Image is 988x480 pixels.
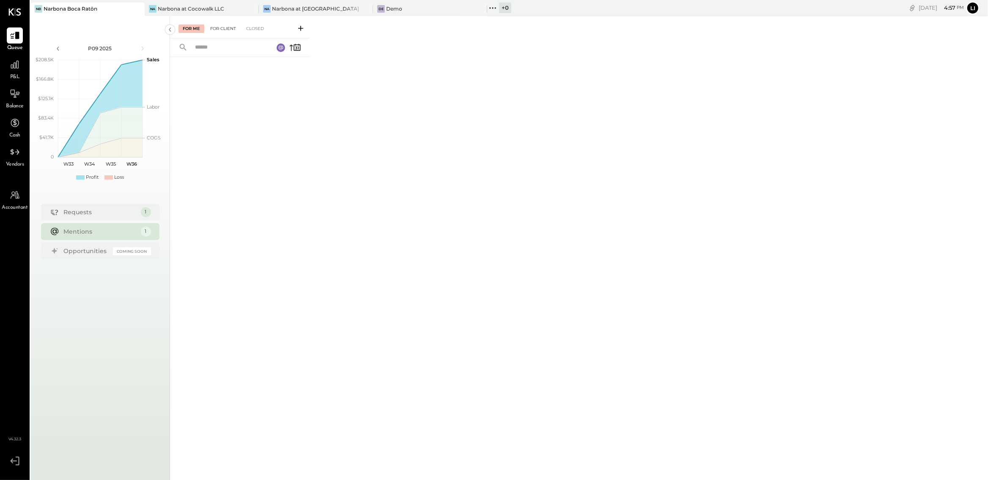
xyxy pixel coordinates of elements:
a: Cash [0,115,29,139]
div: + 0 [499,3,511,13]
div: 1 [141,226,151,237]
div: 1 [141,207,151,217]
a: Queue [0,27,29,52]
div: Na [263,5,271,13]
text: $125.1K [38,95,54,101]
a: Accountant [0,187,29,212]
text: $208.5K [36,57,54,63]
div: P09 2025 [64,45,136,52]
div: Demo [386,5,402,12]
span: Vendors [6,161,24,169]
span: Balance [6,103,24,110]
a: P&L [0,57,29,81]
span: P&L [10,74,20,81]
a: Balance [0,86,29,110]
div: Profit [86,174,99,181]
div: Narbona at [GEOGRAPHIC_DATA] LLC [272,5,360,12]
div: De [377,5,385,13]
text: COGS [147,135,161,141]
div: Mentions [64,227,137,236]
div: Narbona at Cocowalk LLC [158,5,224,12]
span: Cash [9,132,20,139]
a: Vendors [0,144,29,169]
div: For Client [206,25,240,33]
text: W36 [126,161,137,167]
text: Sales [147,57,159,63]
div: Opportunities [64,247,109,255]
div: NB [35,5,42,13]
text: W34 [84,161,95,167]
div: Narbona Boca Ratōn [44,5,97,12]
button: Li [966,1,980,15]
text: W35 [106,161,116,167]
span: Accountant [2,204,28,212]
div: Closed [242,25,268,33]
text: $166.8K [36,76,54,82]
span: Queue [7,44,23,52]
div: Coming Soon [113,247,151,255]
div: Requests [64,208,137,216]
text: $41.7K [39,134,54,140]
text: $83.4K [38,115,54,121]
text: 0 [51,154,54,160]
div: copy link [908,3,917,12]
div: [DATE] [919,4,964,12]
text: W33 [63,161,74,167]
div: Na [149,5,156,13]
text: Labor [147,104,159,110]
div: For Me [178,25,204,33]
div: Loss [114,174,124,181]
